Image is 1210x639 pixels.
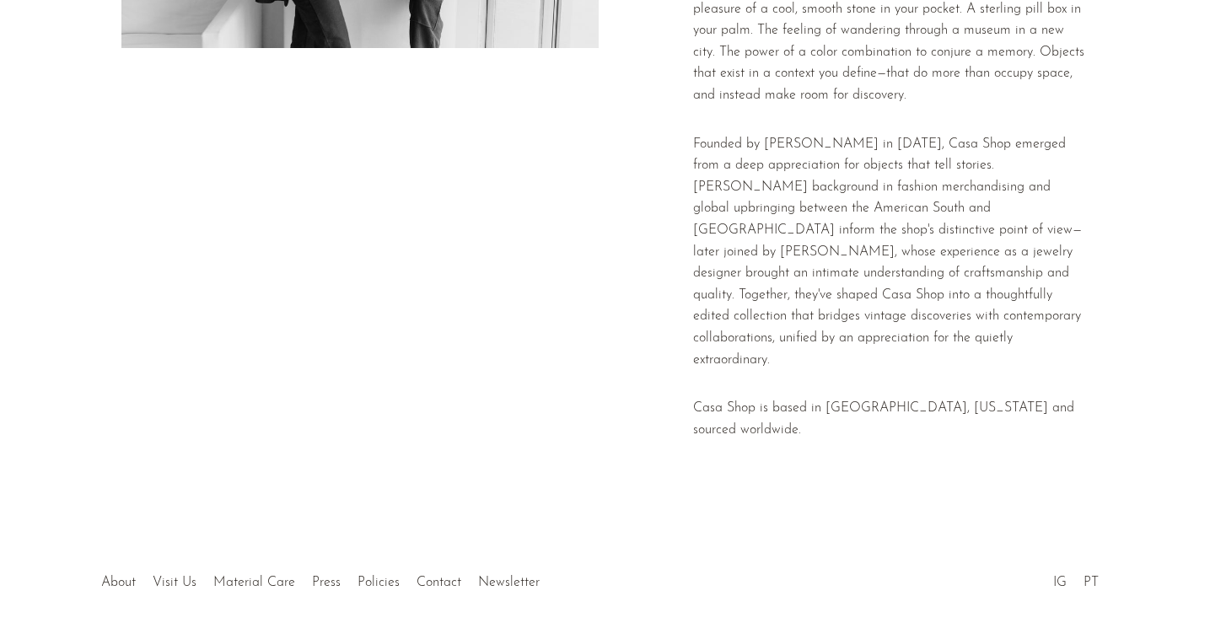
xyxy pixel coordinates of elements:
a: About [101,576,136,589]
a: Policies [358,576,400,589]
p: Founded by [PERSON_NAME] in [DATE], Casa Shop emerged from a deep appreciation for objects that t... [693,134,1089,372]
a: Material Care [213,576,295,589]
a: IG [1053,576,1067,589]
p: Casa Shop is based in [GEOGRAPHIC_DATA], [US_STATE] and sourced worldwide. [693,398,1089,441]
ul: Quick links [93,562,548,594]
a: Visit Us [153,576,196,589]
a: Contact [417,576,461,589]
a: Press [312,576,341,589]
a: PT [1084,576,1099,589]
ul: Social Medias [1045,562,1107,594]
